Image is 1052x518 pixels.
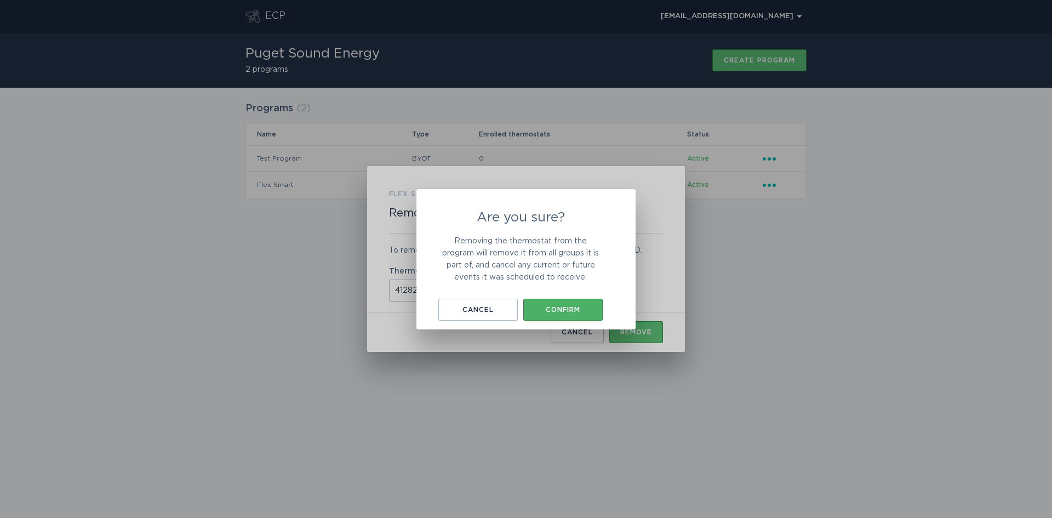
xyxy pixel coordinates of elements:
div: Confirm [529,306,597,313]
div: Cancel [444,306,512,313]
button: Confirm [523,299,603,321]
p: Removing the thermostat from the program will remove it from all groups it is part of, and cancel... [438,235,603,283]
button: Cancel [438,299,518,321]
h2: Are you sure? [438,211,603,224]
div: Are you sure? [416,189,636,329]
